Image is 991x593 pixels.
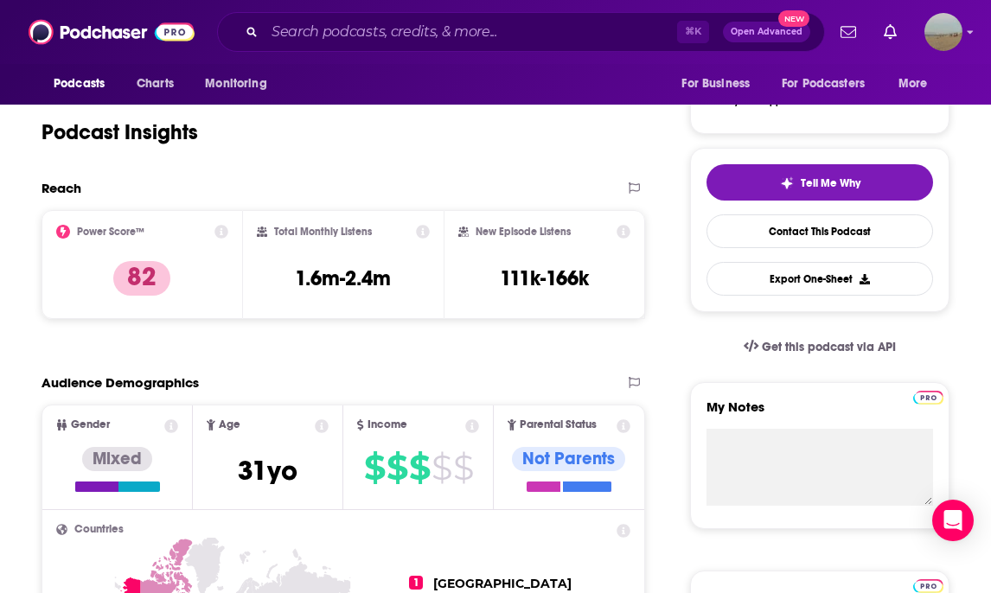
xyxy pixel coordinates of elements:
[706,399,933,429] label: My Notes
[500,265,589,291] h3: 111k-166k
[368,419,407,430] span: Income
[706,214,933,248] a: Contact This Podcast
[681,72,750,96] span: For Business
[42,374,199,391] h2: Audience Demographics
[924,13,962,51] button: Show profile menu
[913,391,943,405] img: Podchaser Pro
[706,164,933,201] button: tell me why sparkleTell Me Why
[877,17,904,47] a: Show notifications dropdown
[834,17,863,47] a: Show notifications dropdown
[898,72,928,96] span: More
[932,500,974,541] div: Open Intercom Messenger
[432,454,451,481] span: $
[74,524,124,535] span: Countries
[782,72,865,96] span: For Podcasters
[924,13,962,51] img: User Profile
[731,28,802,36] span: Open Advanced
[706,262,933,296] button: Export One-Sheet
[82,447,152,471] div: Mixed
[520,419,597,430] span: Parental Status
[113,261,170,296] p: 82
[669,67,771,100] button: open menu
[217,12,825,52] div: Search podcasts, credits, & more...
[193,67,289,100] button: open menu
[409,454,430,481] span: $
[433,576,572,591] span: [GEOGRAPHIC_DATA]
[723,22,810,42] button: Open AdvancedNew
[364,454,385,481] span: $
[778,10,809,27] span: New
[42,119,198,145] h1: Podcast Insights
[265,18,677,46] input: Search podcasts, credits, & more...
[924,13,962,51] span: Logged in as shenderson
[29,16,195,48] img: Podchaser - Follow, Share and Rate Podcasts
[387,454,407,481] span: $
[780,176,794,190] img: tell me why sparkle
[476,226,571,238] h2: New Episode Listens
[913,577,943,593] a: Pro website
[274,226,372,238] h2: Total Monthly Listens
[77,226,144,238] h2: Power Score™
[125,67,184,100] a: Charts
[71,419,110,430] span: Gender
[219,419,240,430] span: Age
[238,454,297,488] span: 31 yo
[730,326,910,368] a: Get this podcast via API
[205,72,266,96] span: Monitoring
[137,72,174,96] span: Charts
[886,67,949,100] button: open menu
[913,388,943,405] a: Pro website
[801,176,860,190] span: Tell Me Why
[42,180,81,196] h2: Reach
[295,265,391,291] h3: 1.6m-2.4m
[42,67,127,100] button: open menu
[453,454,473,481] span: $
[409,576,423,590] span: 1
[913,579,943,593] img: Podchaser Pro
[762,340,896,354] span: Get this podcast via API
[770,67,890,100] button: open menu
[677,21,709,43] span: ⌘ K
[54,72,105,96] span: Podcasts
[512,447,625,471] div: Not Parents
